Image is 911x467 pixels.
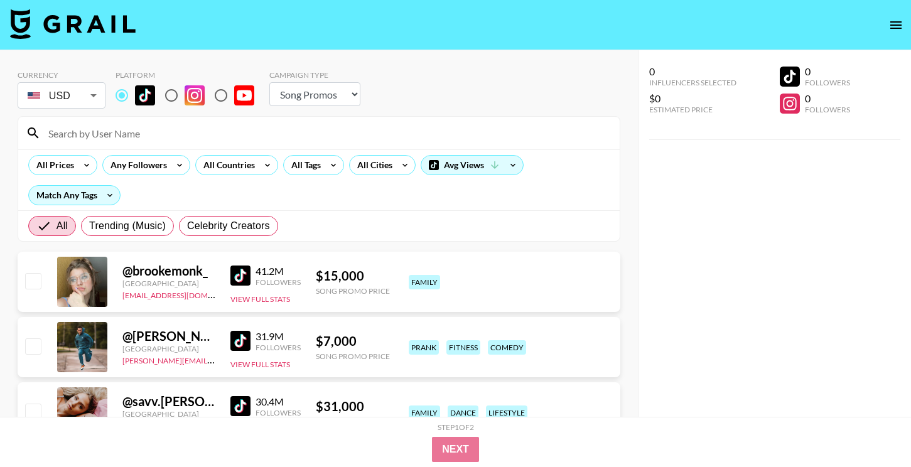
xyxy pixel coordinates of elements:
div: comedy [488,340,526,355]
div: Avg Views [421,156,523,174]
button: open drawer [883,13,908,38]
div: Followers [805,105,850,114]
div: 0 [805,65,850,78]
div: Followers [256,408,301,417]
div: Song Promo Price [316,286,390,296]
img: TikTok [230,396,251,416]
div: 31.9M [256,330,301,343]
div: Song Promo Price [316,352,390,361]
div: lifestyle [486,405,527,420]
div: @ savv.[PERSON_NAME] [122,394,215,409]
div: Followers [805,78,850,87]
div: 0 [805,92,850,105]
div: Currency [18,70,105,80]
div: [GEOGRAPHIC_DATA] [122,279,215,288]
a: [PERSON_NAME][EMAIL_ADDRESS][DOMAIN_NAME] [122,353,308,365]
img: TikTok [230,266,251,286]
div: Campaign Type [269,70,360,80]
div: Influencers Selected [649,78,736,87]
div: Followers [256,343,301,352]
button: Next [432,437,479,462]
div: Followers [256,277,301,287]
div: @ [PERSON_NAME].[PERSON_NAME] [122,328,215,344]
div: 41.2M [256,265,301,277]
div: All Tags [284,156,323,174]
div: prank [409,340,439,355]
img: TikTok [135,85,155,105]
img: YouTube [234,85,254,105]
div: family [409,405,440,420]
input: Search by User Name [41,123,612,143]
button: View Full Stats [230,360,290,369]
div: $ 7,000 [316,333,390,349]
div: @ brookemonk_ [122,263,215,279]
div: [GEOGRAPHIC_DATA] [122,409,215,419]
div: dance [448,405,478,420]
img: TikTok [230,331,251,351]
div: $ 31,000 [316,399,390,414]
div: USD [20,85,103,107]
div: $0 [649,92,736,105]
div: All Countries [196,156,257,174]
div: [GEOGRAPHIC_DATA] [122,344,215,353]
img: Instagram [185,85,205,105]
div: $ 15,000 [316,268,390,284]
div: Estimated Price [649,105,736,114]
div: family [409,275,440,289]
iframe: Drift Widget Chat Controller [848,404,896,452]
div: 30.4M [256,395,301,408]
button: View Full Stats [230,294,290,304]
span: Trending (Music) [89,218,166,233]
div: All Cities [350,156,395,174]
div: Platform [116,70,264,80]
div: 0 [649,65,736,78]
a: [EMAIL_ADDRESS][DOMAIN_NAME] [122,288,249,300]
span: All [57,218,68,233]
div: Step 1 of 2 [438,422,474,432]
img: Grail Talent [10,9,136,39]
div: Match Any Tags [29,186,120,205]
span: Celebrity Creators [187,218,270,233]
div: Any Followers [103,156,170,174]
div: fitness [446,340,480,355]
div: All Prices [29,156,77,174]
